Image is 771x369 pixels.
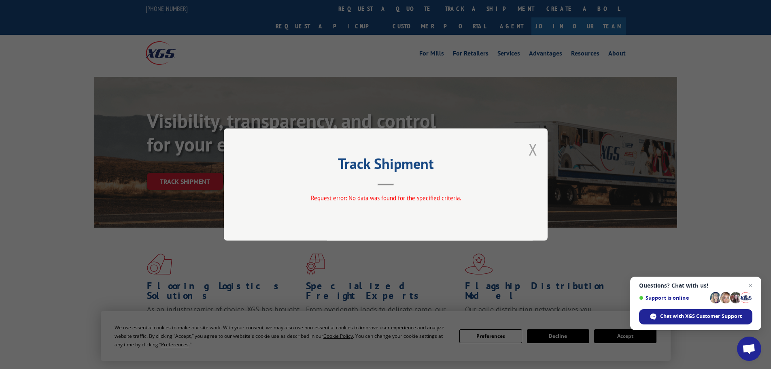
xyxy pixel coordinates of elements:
div: Open chat [737,337,761,361]
h2: Track Shipment [264,158,507,173]
span: Support is online [639,295,707,301]
span: Request error: No data was found for the specified criteria. [310,194,461,202]
span: Chat with XGS Customer Support [660,313,742,320]
span: Questions? Chat with us! [639,282,752,289]
div: Chat with XGS Customer Support [639,309,752,324]
span: Close chat [746,281,755,290]
button: Close modal [529,139,537,160]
